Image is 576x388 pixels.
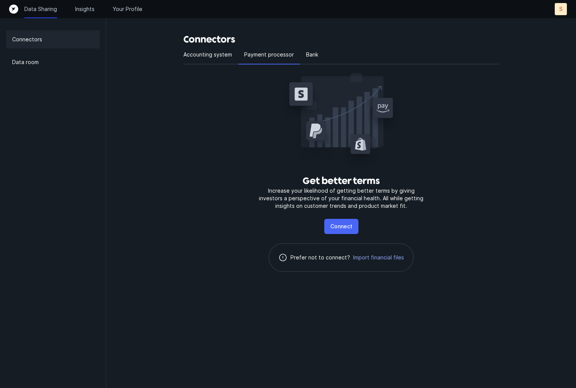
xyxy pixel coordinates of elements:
[6,53,100,71] a: Data room
[12,58,39,67] p: Data room
[559,5,563,13] p: S
[306,50,318,59] p: Bank
[244,50,294,59] p: Payment processor
[183,33,499,46] h3: Connectors
[555,3,567,15] button: S
[256,187,426,210] p: Increase your likelihood of getting better terms by giving investors a perspective of your financ...
[353,254,404,261] span: Import financial files
[24,5,57,13] a: Data Sharing
[12,35,42,44] p: Connectors
[75,5,95,13] a: Insights
[281,71,402,169] img: Get better terms
[324,219,358,234] button: Connect
[303,175,380,187] h3: Get better terms
[183,50,232,59] p: Accounting system
[6,30,100,49] a: Connectors
[330,222,352,231] p: Connect
[113,5,142,13] a: Your Profile
[290,253,350,262] p: Prefer not to connect?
